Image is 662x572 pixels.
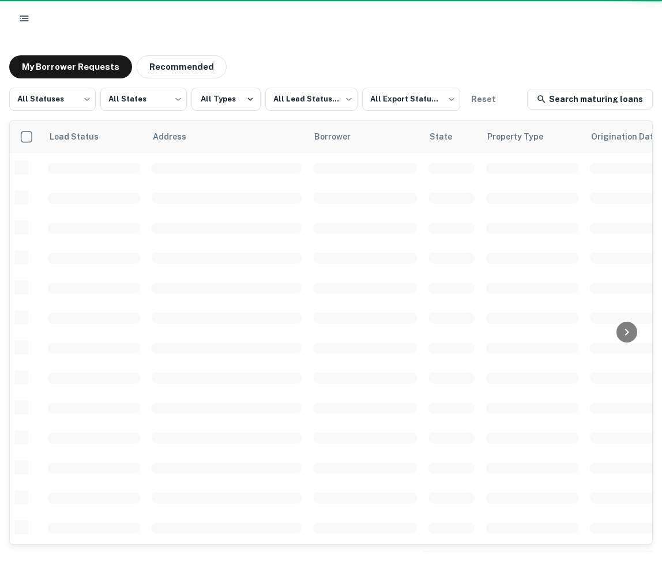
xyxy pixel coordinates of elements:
[362,84,460,114] div: All Export Statuses
[430,130,467,144] span: State
[423,121,480,153] th: State
[604,480,662,535] iframe: Chat Widget
[480,121,584,153] th: Property Type
[9,84,96,114] div: All Statuses
[100,84,187,114] div: All States
[307,121,423,153] th: Borrower
[265,84,358,114] div: All Lead Statuses
[191,88,261,111] button: All Types
[9,55,132,78] button: My Borrower Requests
[137,55,227,78] button: Recommended
[314,130,366,144] span: Borrower
[49,130,114,144] span: Lead Status
[42,121,146,153] th: Lead Status
[153,130,201,144] span: Address
[487,130,558,144] span: Property Type
[146,121,307,153] th: Address
[527,89,653,110] a: Search maturing loans
[465,88,502,111] button: Reset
